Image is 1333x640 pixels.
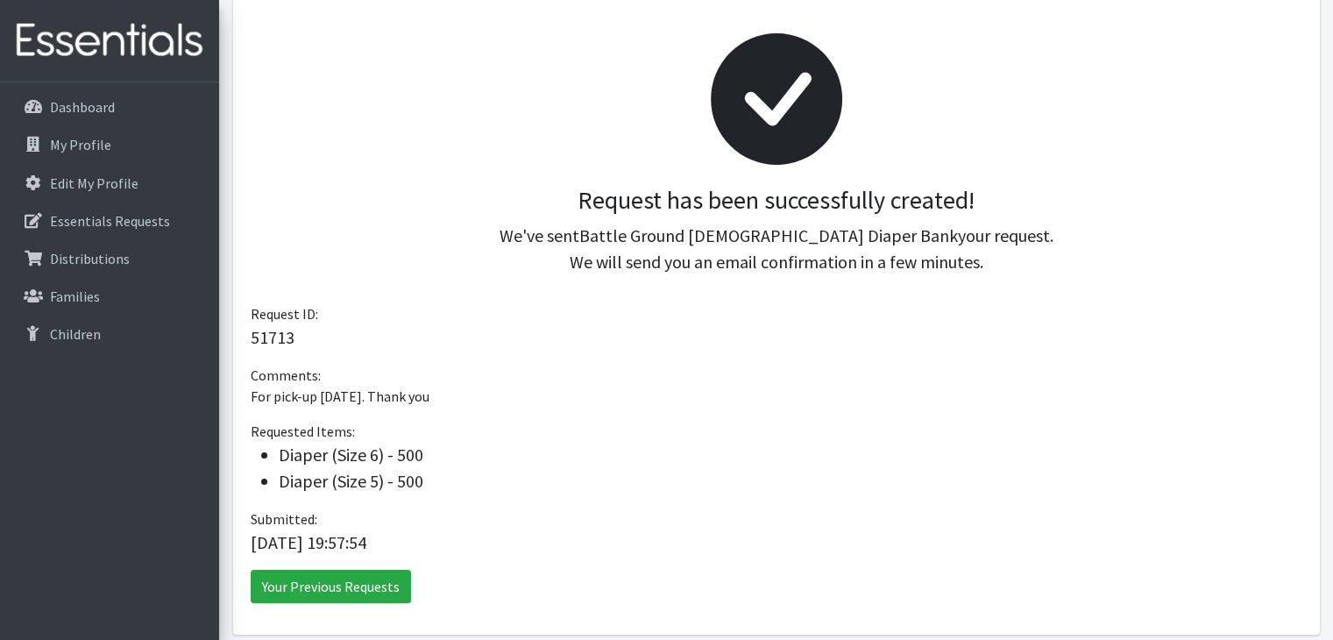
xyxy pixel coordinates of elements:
[251,386,1302,407] p: For pick-up [DATE]. Thank you
[265,223,1288,275] p: We've sent your request. We will send you an email confirmation in a few minutes.
[7,279,212,314] a: Families
[265,186,1288,216] h3: Request has been successfully created!
[50,325,101,343] p: Children
[7,127,212,162] a: My Profile
[7,89,212,124] a: Dashboard
[50,288,100,305] p: Families
[7,316,212,352] a: Children
[50,250,130,267] p: Distributions
[7,166,212,201] a: Edit My Profile
[579,224,958,246] span: Battle Ground [DEMOGRAPHIC_DATA] Diaper Bank
[7,203,212,238] a: Essentials Requests
[50,136,111,153] p: My Profile
[7,241,212,276] a: Distributions
[251,510,317,528] span: Submitted:
[279,468,1302,494] li: Diaper (Size 5) - 500
[251,423,355,440] span: Requested Items:
[251,305,318,323] span: Request ID:
[251,366,321,384] span: Comments:
[50,212,170,230] p: Essentials Requests
[251,324,1302,351] p: 51713
[279,442,1302,468] li: Diaper (Size 6) - 500
[50,98,115,116] p: Dashboard
[251,530,1302,556] p: [DATE] 19:57:54
[7,11,212,70] img: HumanEssentials
[251,570,411,603] a: Your Previous Requests
[50,174,138,192] p: Edit My Profile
